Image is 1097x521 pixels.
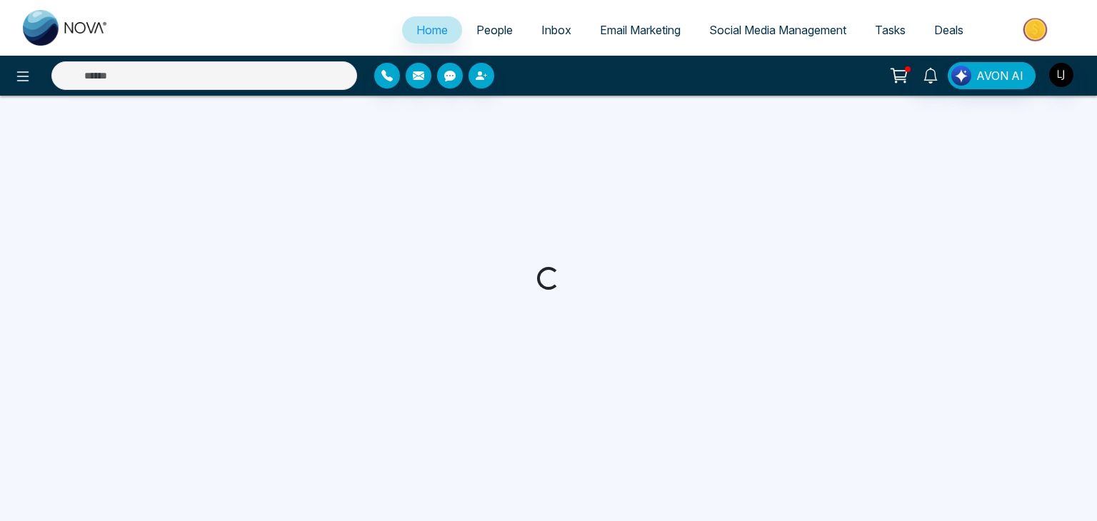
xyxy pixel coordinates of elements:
span: People [476,23,513,37]
span: Inbox [541,23,571,37]
a: Email Marketing [586,16,695,44]
span: Home [416,23,448,37]
span: Social Media Management [709,23,846,37]
a: Tasks [861,16,920,44]
img: Lead Flow [951,66,971,86]
img: Market-place.gif [985,14,1088,46]
span: Deals [934,23,963,37]
a: Inbox [527,16,586,44]
img: User Avatar [1049,63,1073,87]
a: Social Media Management [695,16,861,44]
a: People [462,16,527,44]
button: AVON AI [948,62,1036,89]
span: AVON AI [976,67,1023,84]
span: Email Marketing [600,23,681,37]
a: Home [402,16,462,44]
a: Deals [920,16,978,44]
img: Nova CRM Logo [23,10,109,46]
span: Tasks [875,23,906,37]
